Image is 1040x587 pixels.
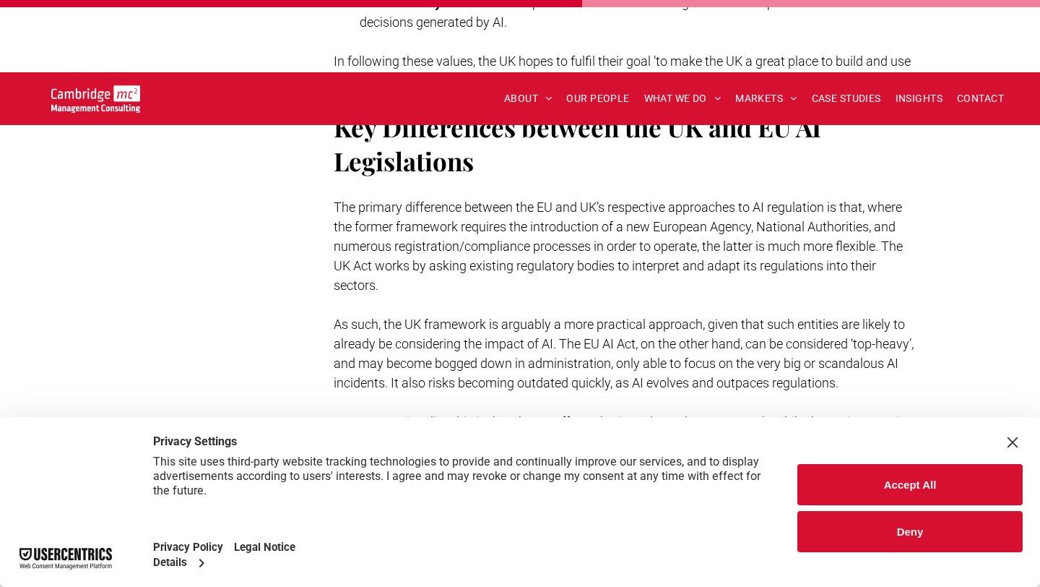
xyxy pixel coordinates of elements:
span: As such, the UK framework is arguably a more practical approach, given that such entities are lik... [334,317,914,390]
img: Go to Homepage [51,85,140,113]
a: CONTACT [950,87,1011,110]
a: MARKETS [728,87,804,110]
span: One way to visualise this is that the EU offers a horizonal, top-down approach, while the UK is o... [334,414,914,468]
a: OUR PEOPLE [559,87,636,110]
span: The primary difference between the EU and UK’s respective approaches to AI regulation is that, wh... [334,200,903,293]
span: In following these values, the UK hopes to fulfil their goal ‘to make the UK a great place to bui... [334,53,911,88]
a: CASE STUDIES [805,87,888,110]
span: Key Differences between the UK and EU AI Legislations [334,110,821,178]
a: Your Business Transformed | Cambridge Management Consulting [51,87,140,103]
a: INSIGHTS [888,87,950,110]
a: ABOUT [497,87,560,110]
a: WHAT WE DO [637,87,729,110]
